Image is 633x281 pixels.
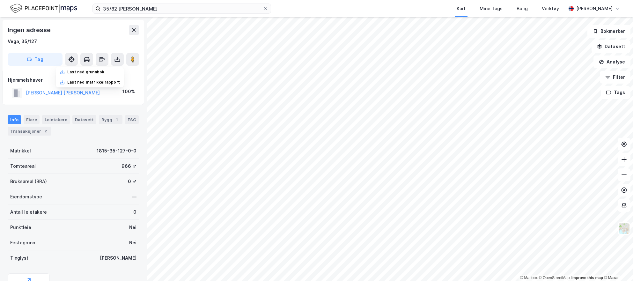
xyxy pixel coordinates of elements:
[99,115,122,124] div: Bygg
[100,4,263,13] input: Søk på adresse, matrikkel, gårdeiere, leietakere eller personer
[8,76,139,84] div: Hjemmelshaver
[10,254,28,262] div: Tinglyst
[128,178,136,185] div: 0 ㎡
[129,224,136,231] div: Nei
[600,71,630,84] button: Filter
[133,208,136,216] div: 0
[593,55,630,68] button: Analyse
[67,80,120,85] div: Last ned matrikkelrapport
[539,276,570,280] a: OpenStreetMap
[114,116,120,123] div: 1
[8,53,63,66] button: Tag
[587,25,630,38] button: Bokmerker
[618,222,630,234] img: Z
[10,193,42,201] div: Eiendomstype
[601,86,630,99] button: Tags
[100,254,136,262] div: [PERSON_NAME]
[480,5,503,12] div: Mine Tags
[457,5,466,12] div: Kart
[24,115,40,124] div: Eiere
[10,178,47,185] div: Bruksareal (BRA)
[129,239,136,247] div: Nei
[576,5,613,12] div: [PERSON_NAME]
[8,25,52,35] div: Ingen adresse
[121,162,136,170] div: 966 ㎡
[10,147,31,155] div: Matrikkel
[97,147,136,155] div: 1815-35-127-0-0
[67,70,104,75] div: Last ned grunnbok
[8,38,37,45] div: Vega, 35/127
[10,3,77,14] img: logo.f888ab2527a4732fd821a326f86c7f29.svg
[10,208,47,216] div: Antall leietakere
[601,250,633,281] div: Kontrollprogram for chat
[520,276,538,280] a: Mapbox
[10,224,31,231] div: Punktleie
[10,162,36,170] div: Tomteareal
[42,115,70,124] div: Leietakere
[542,5,559,12] div: Verktøy
[125,115,139,124] div: ESG
[132,193,136,201] div: —
[8,115,21,124] div: Info
[592,40,630,53] button: Datasett
[122,88,135,95] div: 100%
[601,250,633,281] iframe: Chat Widget
[8,127,51,136] div: Transaksjoner
[517,5,528,12] div: Bolig
[42,128,49,134] div: 2
[10,239,35,247] div: Festegrunn
[72,115,96,124] div: Datasett
[571,276,603,280] a: Improve this map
